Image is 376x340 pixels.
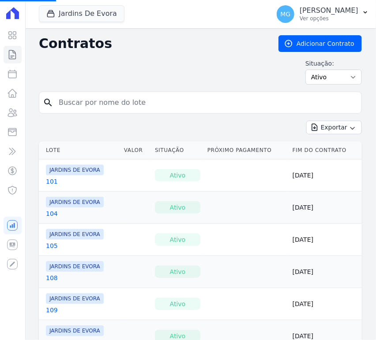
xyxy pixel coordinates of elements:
span: MG [281,11,291,17]
th: Próximo Pagamento [204,141,289,159]
a: 105 [46,241,58,250]
th: Valor [120,141,151,159]
span: JARDINS DE EVORA [46,165,104,175]
td: [DATE] [289,288,362,320]
span: JARDINS DE EVORA [46,325,104,336]
div: Ativo [155,169,200,181]
button: MG [PERSON_NAME] Ver opções [270,2,376,26]
span: JARDINS DE EVORA [46,229,104,240]
span: JARDINS DE EVORA [46,197,104,207]
th: Situação [151,141,204,159]
div: Ativo [155,201,200,214]
td: [DATE] [289,256,362,288]
a: Adicionar Contrato [278,35,362,52]
a: 104 [46,209,58,218]
i: search [43,97,53,108]
input: Buscar por nome do lote [53,94,358,111]
th: Fim do Contrato [289,141,362,159]
div: Ativo [155,233,200,246]
td: [DATE] [289,224,362,256]
p: [PERSON_NAME] [300,6,358,15]
a: 108 [46,273,58,282]
td: [DATE] [289,192,362,224]
span: JARDINS DE EVORA [46,261,104,272]
div: Ativo [155,298,200,310]
button: Exportar [306,121,362,134]
a: 101 [46,177,58,186]
div: Ativo [155,266,200,278]
th: Lote [39,141,120,159]
span: JARDINS DE EVORA [46,293,104,304]
p: Ver opções [300,15,358,22]
button: Jardins De Evora [39,5,124,22]
h2: Contratos [39,36,264,52]
label: Situação: [305,59,362,68]
td: [DATE] [289,159,362,192]
a: 109 [46,306,58,314]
